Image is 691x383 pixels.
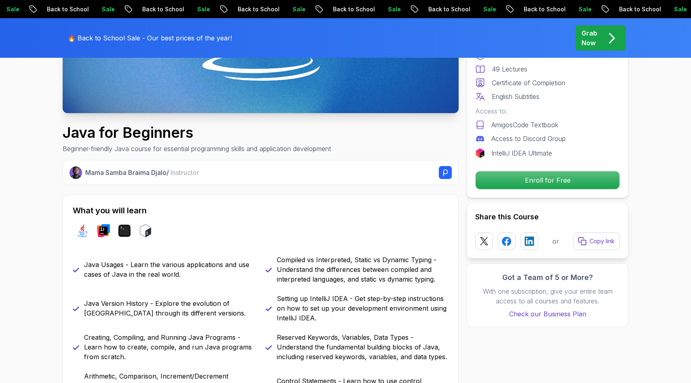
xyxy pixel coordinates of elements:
img: jetbrains logo [475,148,485,158]
p: Setting up IntelliJ IDEA - Get step-by-step instructions on how to set up your development enviro... [277,294,449,323]
p: Back to School [310,5,365,13]
img: Nelson Djalo [70,166,82,179]
p: Access to: [475,106,620,116]
p: Back to School [215,5,270,13]
p: Enroll for Free [476,171,619,189]
p: Back to School [501,5,556,13]
p: Back to School [406,5,461,13]
button: Copy link [573,232,620,250]
p: Creating, Compiling, and Running Java Programs - Learn how to create, compile, and run Java progr... [84,332,256,362]
p: Certificate of Completion [492,78,565,88]
img: terminal logo [118,224,131,237]
img: java logo [76,224,89,237]
p: Java Usages - Learn the various applications and use cases of Java in the real world. [84,260,256,279]
h2: What you will learn [73,205,449,216]
p: 49 Lectures [492,64,527,74]
a: Check our Business Plan [475,309,620,319]
p: 🔥 Back to School Sale - Our best prices of the year! [67,33,232,43]
p: Sale [461,5,487,13]
p: Sale [175,5,200,13]
p: With one subscription, give your entire team access to all courses and features. [475,286,620,306]
p: Sale [79,5,105,13]
p: Grab Now [581,28,597,48]
p: Sale [556,5,582,13]
p: Compiled vs Interpreted, Static vs Dynamic Typing - Understand the differences between compiled a... [277,255,449,284]
p: Sale [270,5,296,13]
p: Beginner-friendly Java course for essential programming skills and application development [63,144,331,154]
p: Access to Discord Group [491,134,566,143]
p: Sale [365,5,391,13]
p: Reserved Keywords, Variables, Data Types - Understand the fundamental building blocks of Java, in... [277,332,449,362]
p: Back to School [120,5,175,13]
p: IntelliJ IDEA Ultimate [491,148,552,158]
h2: Share this Course [475,211,620,223]
p: Copy link [590,237,615,245]
img: intellij logo [97,224,110,237]
p: English Subtitles [492,92,539,101]
p: Java Version History - Explore the evolution of [GEOGRAPHIC_DATA] through its different versions. [84,299,256,318]
p: AmigosCode Textbook [491,120,558,130]
p: Back to School [24,5,79,13]
p: Back to School [596,5,651,13]
span: Instructor [171,168,199,177]
button: Enroll for Free [475,171,620,189]
p: or [552,236,559,246]
h3: Got a Team of 5 or More? [475,272,620,283]
p: Sale [651,5,677,13]
h1: Java for Beginners [63,124,331,141]
img: bash logo [139,224,152,237]
p: Mama Samba Braima Djalo / [85,168,199,177]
